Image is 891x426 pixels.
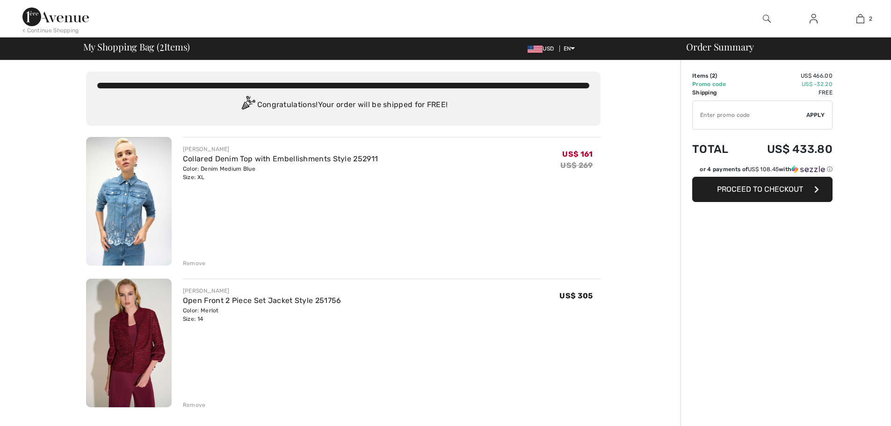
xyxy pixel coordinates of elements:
img: Open Front 2 Piece Set Jacket Style 251756 [86,279,172,407]
td: US$ 433.80 [742,133,833,165]
a: Collared Denim Top with Embellishments Style 252911 [183,154,378,163]
img: search the website [763,13,771,24]
div: Order Summary [675,42,885,51]
div: Remove [183,401,206,409]
img: Congratulation2.svg [239,96,257,115]
s: US$ 269 [560,161,593,170]
span: US$ 161 [562,150,593,159]
span: 2 [159,40,164,52]
span: US$ 305 [559,291,593,300]
a: 2 [837,13,883,24]
img: US Dollar [528,45,543,53]
span: 2 [869,14,872,23]
td: Shipping [692,88,742,97]
div: [PERSON_NAME] [183,145,378,153]
span: US$ 108.45 [748,166,779,173]
button: Proceed to Checkout [692,177,833,202]
div: < Continue Shopping [22,26,79,35]
td: US$ 466.00 [742,72,833,80]
td: US$ -32.20 [742,80,833,88]
img: Sezzle [791,165,825,173]
span: My Shopping Bag ( Items) [83,42,190,51]
div: [PERSON_NAME] [183,287,341,295]
a: Sign In [802,13,825,25]
span: EN [564,45,575,52]
img: Collared Denim Top with Embellishments Style 252911 [86,137,172,266]
input: Promo code [693,101,806,129]
div: or 4 payments ofUS$ 108.45withSezzle Click to learn more about Sezzle [692,165,833,177]
td: Promo code [692,80,742,88]
span: Proceed to Checkout [717,185,803,194]
img: My Bag [856,13,864,24]
span: USD [528,45,558,52]
img: My Info [810,13,818,24]
span: Apply [806,111,825,119]
td: Free [742,88,833,97]
div: Color: Merlot Size: 14 [183,306,341,323]
a: Open Front 2 Piece Set Jacket Style 251756 [183,296,341,305]
img: 1ère Avenue [22,7,89,26]
span: 2 [712,72,715,79]
td: Items ( ) [692,72,742,80]
div: or 4 payments of with [700,165,833,173]
div: Color: Denim Medium Blue Size: XL [183,165,378,181]
td: Total [692,133,742,165]
div: Congratulations! Your order will be shipped for FREE! [97,96,589,115]
div: Remove [183,259,206,267]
